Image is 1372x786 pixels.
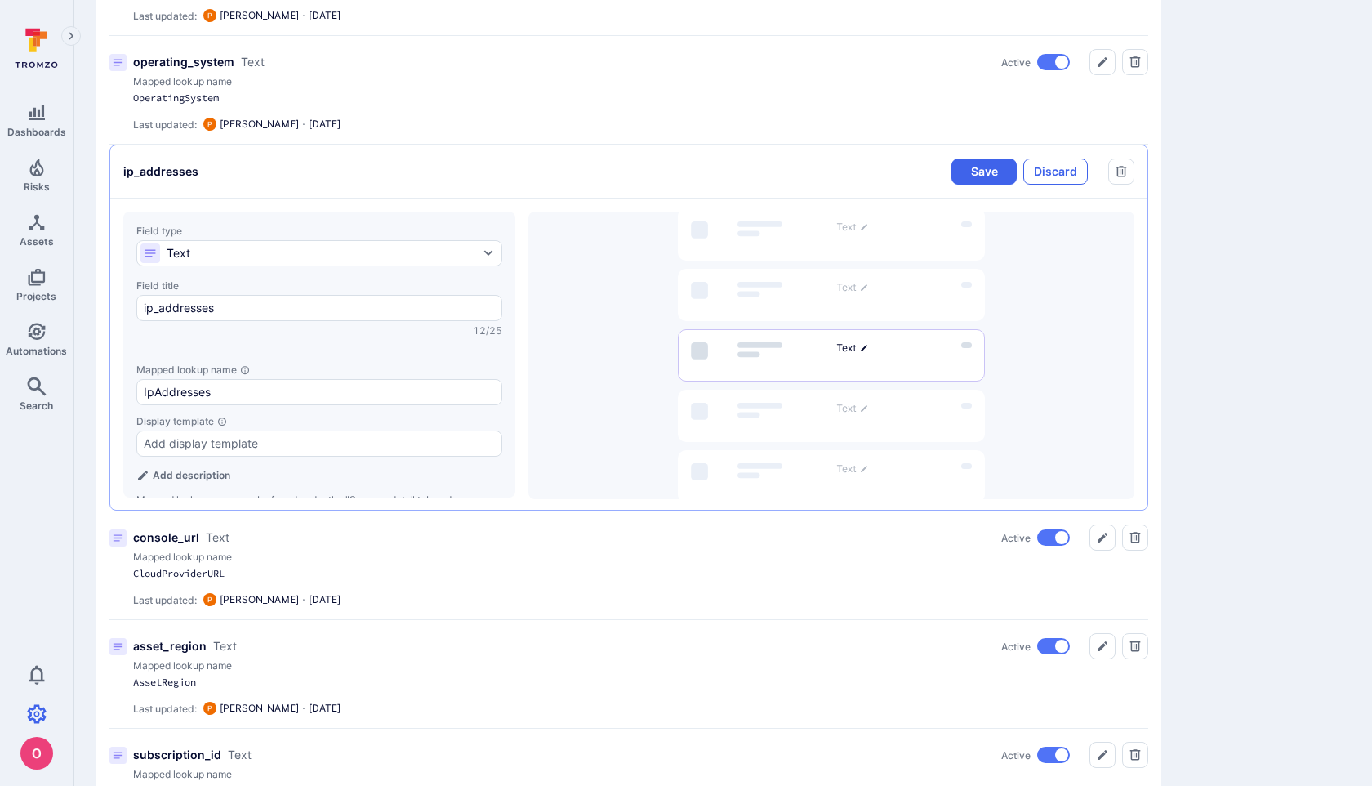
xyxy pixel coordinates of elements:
div: Mapped lookup name [136,364,502,376]
p: [PERSON_NAME] [220,9,299,22]
div: Title [109,511,1148,619]
p: Title [133,529,199,546]
p: [PERSON_NAME] [220,118,299,131]
img: ACg8ocJcCe-YbLxGm5tc0PuNRxmgP8aEm0RBXn6duO8aeMVK9zjHhw=s96-c [20,737,53,770]
p: · [302,118,305,131]
div: Peter Baker [203,118,216,131]
div: Peter Baker [203,593,216,606]
p: Type [241,54,265,70]
p: Mapped lookup name can be found under the "Scanner data" tab under any vulnerability page. Copy a... [136,493,502,533]
div: oleg malkov [20,737,53,770]
button: Delete [1122,49,1148,75]
p: [DATE] [309,702,341,715]
span: Assets [20,235,54,248]
button: Delete [1122,525,1148,551]
span: Projects [16,290,56,302]
div: Text [140,243,190,263]
img: ACg8ocICMCW9Gtmm-eRbQDunRucU07-w0qv-2qX63v-oG-s=s96-c [203,593,216,606]
p: Type [228,747,252,763]
div: Peter Baker [203,9,216,22]
button: Edit [1089,742,1116,768]
p: Last updated: [133,703,197,715]
div: Field type [136,225,502,237]
button: Edit [1089,525,1116,551]
p: Mapped lookup name [133,659,1148,672]
button: Add description [136,467,502,484]
p: · [302,593,305,606]
p: Add description [153,469,230,481]
img: ACg8ocICMCW9Gtmm-eRbQDunRucU07-w0qv-2qX63v-oG-s=s96-c [203,702,216,715]
img: ACg8ocICMCW9Gtmm-eRbQDunRucU07-w0qv-2qX63v-oG-s=s96-c [203,9,216,22]
p: · [302,702,305,715]
span: Risks [24,181,50,193]
p: Type [213,638,237,654]
div: CloudProviderURL [133,567,705,580]
div: Active [1001,54,1070,70]
button: Expand navigation menu [61,26,81,46]
p: Character count [471,324,502,337]
div: Field title [136,279,502,292]
p: Mapped lookup name [133,551,1148,564]
div: Active [1001,638,1070,654]
p: ip_addresses [123,163,198,180]
div: Display template [136,415,502,427]
p: Title [133,638,207,654]
p: · [302,9,305,22]
input: Mapped lookup name [144,384,495,400]
p: Mapped lookup name [133,75,1148,88]
div: OperatingSystem [133,92,705,105]
p: Last updated: [133,594,197,606]
div: AssetRegion [133,676,705,689]
i: Expand navigation menu [65,29,77,43]
p: Last updated: [133,10,197,22]
div: Peter Baker [203,702,216,715]
button: Delete [1122,742,1148,768]
p: [DATE] [309,593,341,606]
p: Last updated: [133,118,197,131]
span: Automations [6,345,67,357]
p: [DATE] [309,118,341,131]
input: Field titleCharacter count [144,300,495,316]
div: Active [1001,529,1070,546]
p: Type [206,529,229,546]
p: Mapped lookup name [133,768,1148,781]
p: [DATE] [309,9,341,22]
div: Title [109,36,1148,144]
p: [PERSON_NAME] [220,593,299,606]
button: Save [951,159,1017,185]
button: Text [136,240,502,266]
div: Title [109,620,1148,728]
button: Edit [1089,633,1116,659]
input: Display template [144,435,495,452]
img: ACg8ocICMCW9Gtmm-eRbQDunRucU07-w0qv-2qX63v-oG-s=s96-c [203,118,216,131]
p: Title [133,54,234,70]
div: Active [1001,747,1070,763]
button: Discard [1023,159,1088,185]
span: Dashboards [7,126,66,138]
button: Edit [1089,49,1116,75]
button: Delete [1122,633,1148,659]
p: [PERSON_NAME] [220,702,299,715]
span: Search [20,400,53,412]
p: Title [133,747,221,763]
